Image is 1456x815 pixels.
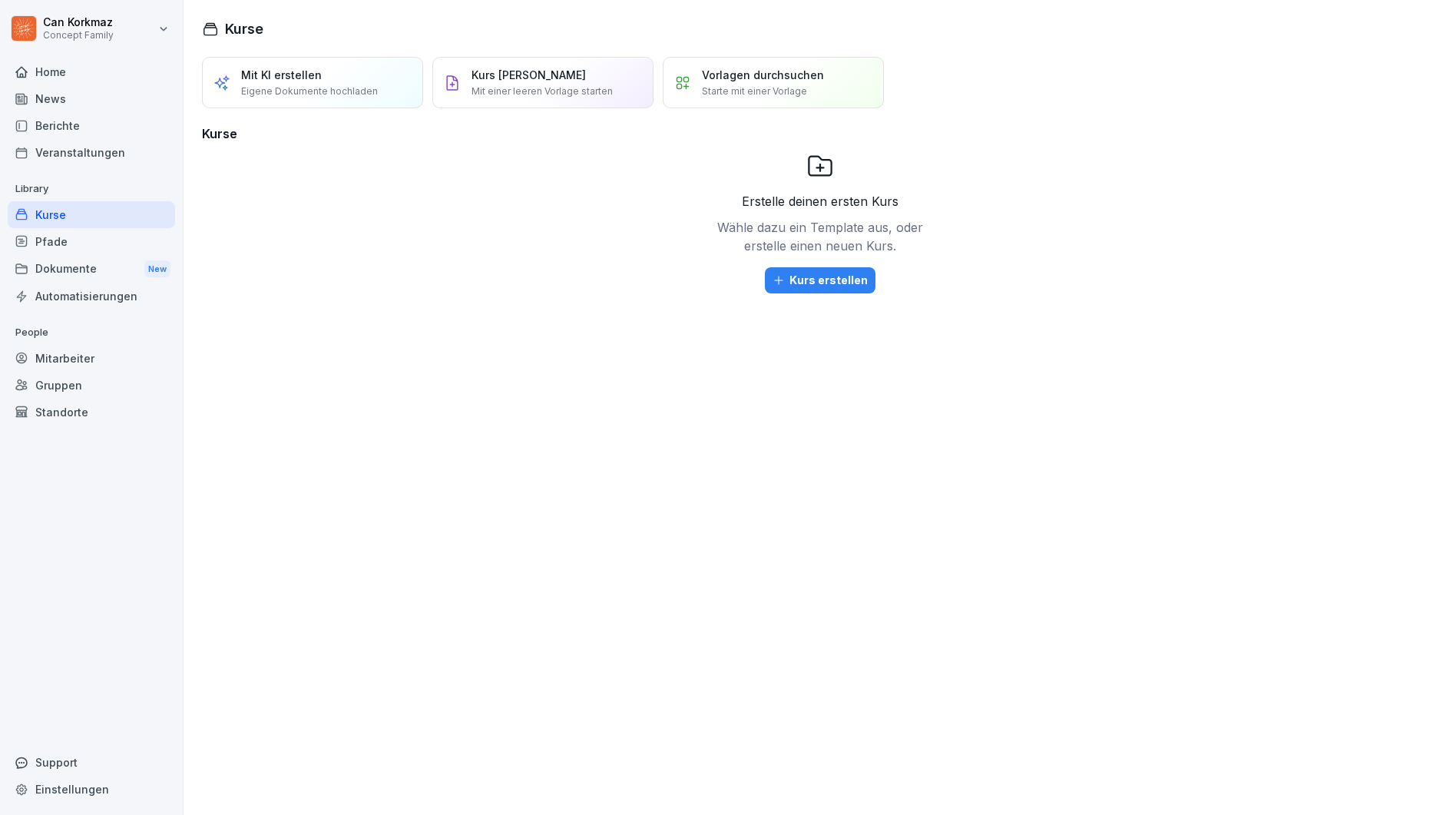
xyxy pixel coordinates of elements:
[742,192,898,210] p: Erstelle deinen ersten Kurs
[8,399,175,426] a: Standorte
[8,345,175,372] a: Mitarbeiter
[472,67,586,83] p: Kurs [PERSON_NAME]
[8,139,175,166] a: Veranstaltungen
[8,255,175,283] a: DokumenteNew
[241,67,322,83] p: Mit KI erstellen
[8,776,175,803] a: Einstellungen
[43,16,114,29] p: Can Korkmaz
[8,58,175,85] a: Home
[472,84,613,98] p: Mit einer leeren Vorlage starten
[8,85,175,112] a: News
[773,272,868,289] div: Kurs erstellen
[8,749,175,776] div: Support
[8,201,175,228] a: Kurse
[8,112,175,139] a: Berichte
[8,372,175,399] a: Gruppen
[225,18,263,39] h1: Kurse
[8,177,175,201] p: Library
[8,228,175,255] a: Pfade
[8,255,175,283] div: Dokumente
[241,84,378,98] p: Eigene Dokumente hochladen
[144,260,170,278] div: New
[8,283,175,310] a: Automatisierungen
[8,320,175,345] p: People
[702,84,807,98] p: Starte mit einer Vorlage
[702,67,824,83] p: Vorlagen durchsuchen
[202,124,1438,143] h3: Kurse
[765,267,875,293] button: Kurs erstellen
[713,218,928,255] p: Wähle dazu ein Template aus, oder erstelle einen neuen Kurs.
[43,30,114,41] p: Concept Family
